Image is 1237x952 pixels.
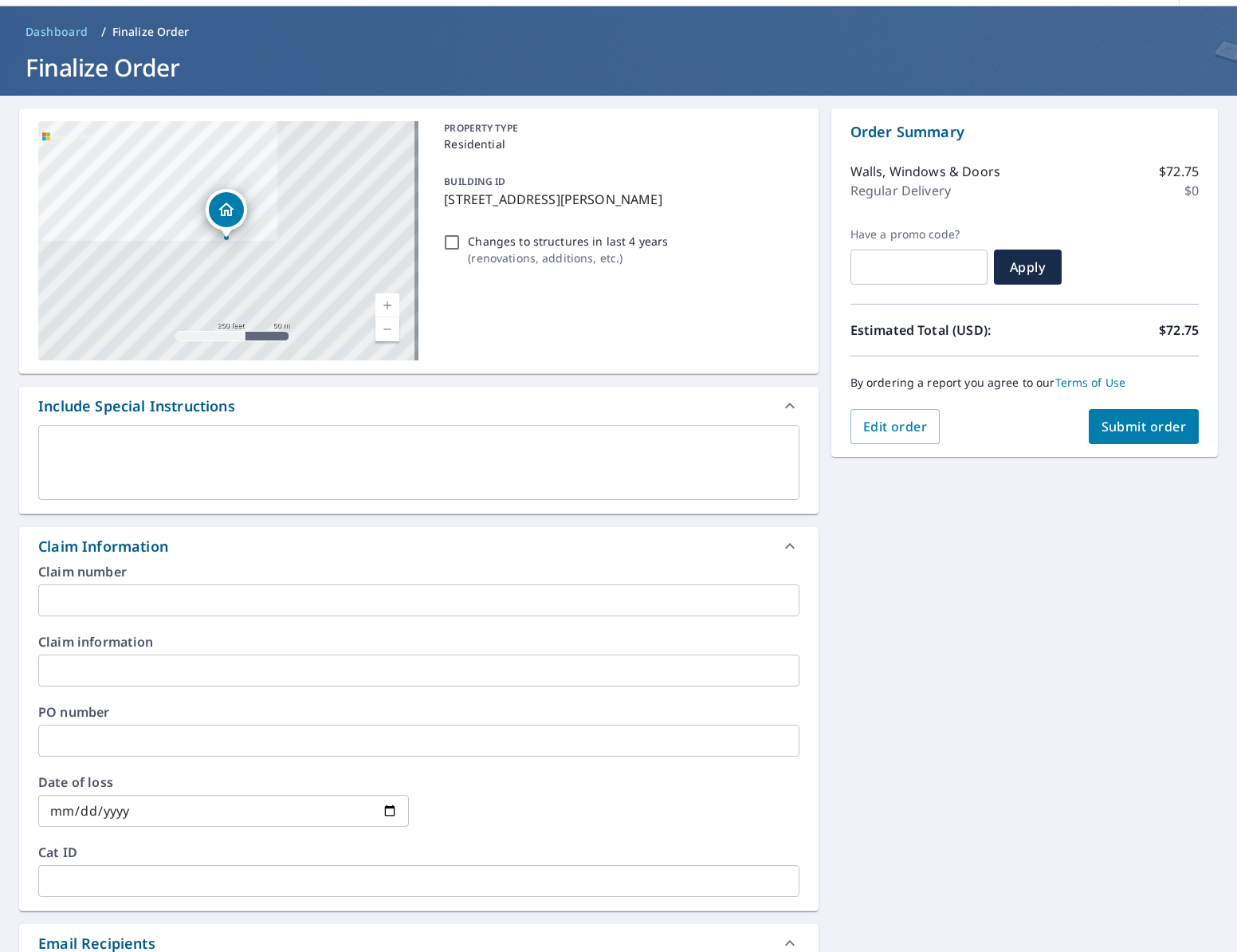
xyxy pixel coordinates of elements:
p: ( renovations, additions, etc. ) [468,250,668,266]
a: Current Level 17, Zoom Out [375,317,399,341]
div: Include Special Instructions [19,387,819,425]
p: $72.75 [1159,162,1199,181]
label: Date of loss [38,776,409,789]
button: Edit order [850,409,941,444]
span: Apply [1007,258,1049,276]
label: Cat ID [38,846,799,859]
span: Dashboard [26,24,88,40]
span: Submit order [1102,418,1187,435]
p: Walls, Windows & Doors [850,162,1000,181]
a: Dashboard [19,19,95,45]
p: $0 [1184,181,1199,200]
p: Changes to structures in last 4 years [468,233,668,250]
label: PO number [38,706,799,718]
p: Residential [444,136,792,152]
p: By ordering a report you agree to our [850,376,1199,390]
p: Regular Delivery [850,181,951,200]
p: BUILDING ID [444,175,505,188]
div: Claim Information [38,536,168,557]
div: Dropped pin, building 1, Residential property, 2008 Irene St Fremont, NE 68025 [206,189,247,238]
p: [STREET_ADDRESS][PERSON_NAME] [444,190,792,209]
button: Apply [994,250,1062,285]
p: Finalize Order [112,24,190,40]
label: Claim information [38,635,799,648]
li: / [101,22,106,41]
nav: breadcrumb [19,19,1218,45]
p: $72.75 [1159,321,1199,340]
label: Have a promo code? [850,227,988,242]
p: PROPERTY TYPE [444,121,792,136]
a: Current Level 17, Zoom In [375,293,399,317]
h1: Finalize Order [19,51,1218,84]
div: Claim Information [19,527,819,565]
span: Edit order [863,418,928,435]
p: Estimated Total (USD): [850,321,1025,340]
label: Claim number [38,565,799,578]
div: Include Special Instructions [38,395,235,417]
a: Terms of Use [1055,375,1126,390]
button: Submit order [1089,409,1200,444]
p: Order Summary [850,121,1199,143]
